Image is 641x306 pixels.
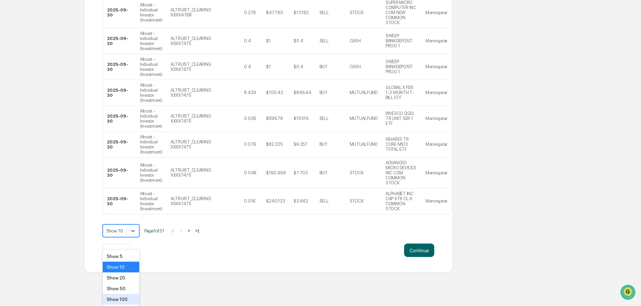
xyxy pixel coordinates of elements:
[49,85,54,91] div: 🗄️
[166,106,215,132] td: ALTRUIST_CLEARING XXXX7475
[266,10,283,15] div: $47.763
[103,283,139,294] div: Show 50
[46,82,86,94] a: 🗄️Attestations
[422,158,451,188] td: Morningstar
[178,228,185,233] button: <
[319,199,329,204] div: SELL
[386,59,417,74] div: SWEEP: BANKDEPOSIT PROG 1
[103,106,136,132] td: 2025-09-30
[350,199,364,204] div: STOCK
[294,116,308,121] div: $15.516
[266,38,270,43] div: $1
[7,51,19,63] img: 1746055101610-c473b297-6a78-478c-a979-82029cc54cd1
[422,106,451,132] td: Morningstar
[186,228,192,233] button: >
[23,58,85,63] div: We're available if you need us!
[404,244,434,257] button: Continue
[13,97,42,104] span: Data Lookup
[166,28,215,54] td: ALTRUIST_CLEARING XXXX7475
[386,85,417,100] div: GLOBAL X FDS 1-3 MONTH T-BILL ETF
[55,85,83,91] span: Attestations
[422,54,451,80] td: Morningstar
[140,2,162,23] div: Altruist - Individual Investor (Investment)
[144,228,164,233] span: Page 1 of 31
[422,132,451,158] td: Morningstar
[103,262,139,272] div: Show 10
[140,163,162,183] div: Altruist - Individual Investor (Investment)
[103,80,136,106] td: 2025-09-30
[319,90,327,95] div: BUY
[244,64,251,69] div: 0.4
[319,142,327,147] div: BUY
[294,142,307,147] div: $6.257
[266,90,283,95] div: $100.42
[103,132,136,158] td: 2025-09-30
[140,191,162,211] div: Altruist - Individual Investor (Investment)
[244,90,256,95] div: 8.429
[244,116,256,121] div: 0.026
[244,199,255,204] div: 0.016
[166,80,215,106] td: ALTRUIST_CLEARING XXXX7475
[386,111,417,126] div: INVESCO QQQ TR UNIT SER 1 ETF
[244,38,251,43] div: 0.4
[350,90,378,95] div: MUTUALFUND
[103,54,136,80] td: 2025-09-30
[319,38,329,43] div: SELL
[103,188,136,214] td: 2025-09-30
[350,64,361,69] div: CASH
[140,134,162,155] div: Altruist - Individual Investor (Investment)
[319,10,329,15] div: SELL
[386,33,417,48] div: SWEEP: BANKDEPOSIT PROG 1
[114,53,122,61] button: Start new chat
[166,54,215,80] td: ALTRUIST_CLEARING XXXX7475
[193,228,201,233] button: >|
[4,82,46,94] a: 🖐️Preclearance
[350,10,364,15] div: STOCK
[350,116,378,121] div: MUTUALFUND
[294,10,308,15] div: $13.182
[169,228,177,233] button: |<
[319,64,327,69] div: BUY
[103,251,139,262] div: Show 5
[319,116,329,121] div: SELL
[7,85,12,91] div: 🖐️
[422,188,451,214] td: Morningstar
[266,64,270,69] div: $1
[294,90,311,95] div: $846.44
[294,199,308,204] div: $3.842
[266,142,282,147] div: $82.325
[103,272,139,283] div: Show 20
[166,132,215,158] td: ALTRUIST_CLEARING XXXX7475
[140,83,162,103] div: Altruist - Individual Investor (Investment)
[103,28,136,54] td: 2025-09-30
[244,142,256,147] div: 0.076
[422,80,451,106] td: Morningstar
[386,137,417,152] div: ISHARES TR CORE MSCI TOTAL ETF
[266,116,283,121] div: $596.78
[103,294,139,305] div: Show 100
[294,38,303,43] div: $0.4
[67,114,81,119] span: Pylon
[350,170,364,175] div: STOCK
[7,14,122,25] p: How can we help?
[620,284,638,302] iframe: Open customer support
[4,95,45,107] a: 🔎Data Lookup
[13,85,43,91] span: Preclearance
[103,158,136,188] td: 2025-09-30
[47,114,81,119] a: Powered byPylon
[266,170,286,175] div: $160.469
[350,38,361,43] div: CASH
[166,188,215,214] td: ALTRUIST_CLEARING XXXX7475
[7,98,12,103] div: 🔎
[140,57,162,77] div: Altruist - Individual Investor (Investment)
[23,51,110,58] div: Start new chat
[350,142,378,147] div: MUTUALFUND
[266,199,285,204] div: $240.123
[294,64,303,69] div: $0.4
[386,191,417,211] div: ALPHABET INC CAP STK CL A COMMON STOCK
[294,170,307,175] div: $7.703
[386,160,417,185] div: ADVANCED MICRO DEVICES INC COM COMMON STOCK
[140,108,162,129] div: Altruist - Individual Investor (Investment)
